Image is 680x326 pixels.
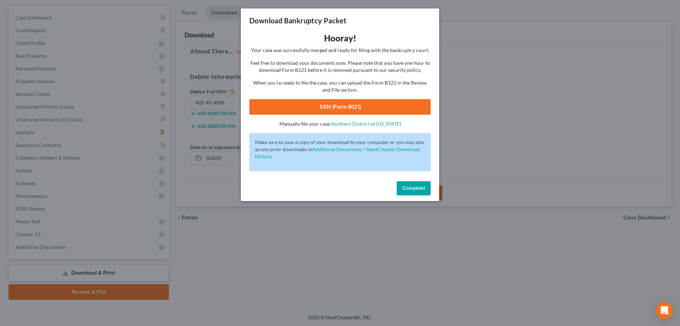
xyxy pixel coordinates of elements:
[656,302,673,319] div: Open Intercom Messenger
[249,16,346,25] h3: Download Bankruptcy Packet
[255,139,425,160] p: Make sure to save a copy of your download to your computer or you may also access prior downloads in
[331,121,401,127] a: Southern District of [US_STATE]
[249,33,431,44] h3: Hooray!
[249,99,431,115] a: SSN (Form B121)
[255,146,420,159] a: Additional Documents > NextChapter Download History.
[397,181,431,195] button: Complete!
[249,79,431,93] p: When you're ready to file the case, you can upload the Form B121 in the Review and File section.
[249,59,431,74] p: Feel free to download your documents now. Please note that you have one hour to download Form B12...
[402,185,425,191] span: Complete!
[249,120,431,127] p: Manually file your case:
[249,47,431,54] p: Your case was successfully merged and ready for filing with the bankruptcy court.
